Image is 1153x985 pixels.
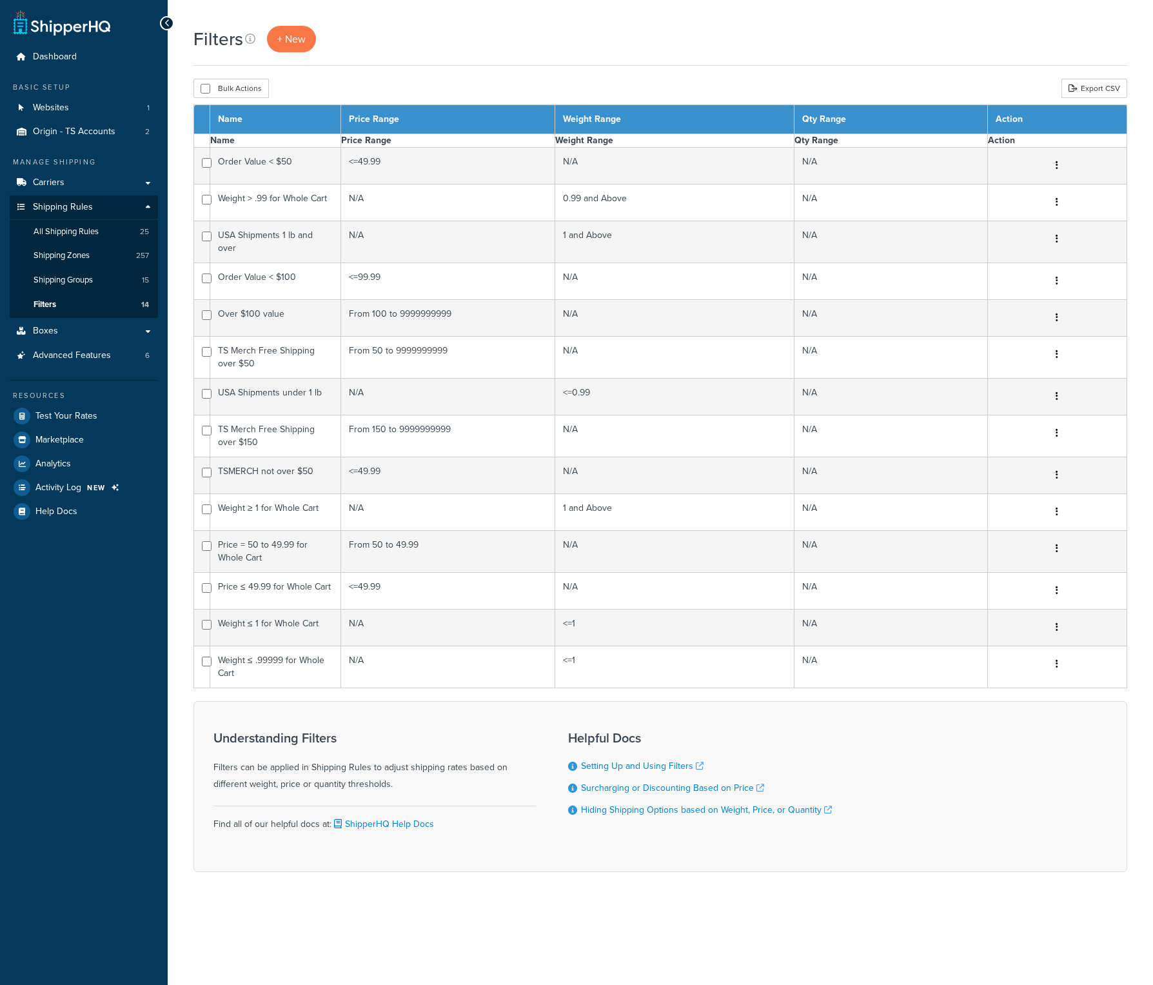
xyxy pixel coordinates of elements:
td: N/A [794,531,988,573]
span: Websites [33,103,69,114]
span: 2 [145,126,150,137]
li: Advanced Features [10,344,158,368]
td: <=1 [555,610,794,646]
a: ShipperHQ Home [14,10,110,35]
a: Filters 14 [10,293,158,317]
span: Boxes [33,326,58,337]
span: Activity Log [35,483,81,493]
td: N/A [794,573,988,610]
li: Websites [10,96,158,120]
td: <=49.99 [341,573,555,610]
h1: Filters [193,26,243,52]
td: From 150 to 9999999999 [341,415,555,457]
span: Marketplace [35,435,84,446]
th: Price Range [341,105,555,134]
a: Shipping Groups 15 [10,268,158,292]
a: Analytics [10,452,158,475]
span: Carriers [33,177,64,188]
a: Websites 1 [10,96,158,120]
td: Weight > .99 for Whole Cart [210,184,341,221]
td: N/A [341,494,555,531]
a: Marketplace [10,428,158,452]
td: Weight ≤ 1 for Whole Cart [210,610,341,646]
span: NEW [87,483,106,493]
a: Carriers [10,171,158,195]
td: <=0.99 [555,379,794,415]
td: N/A [341,184,555,221]
span: Shipping Groups [34,275,93,286]
div: Basic Setup [10,82,158,93]
a: Dashboard [10,45,158,69]
span: 257 [136,250,149,261]
span: 15 [142,275,149,286]
a: Setting Up and Using Filters [581,759,704,773]
td: N/A [794,337,988,379]
div: Filters can be applied in Shipping Rules to adjust shipping rates based on different weight, pric... [213,731,536,793]
td: USA Shipments under 1 lb [210,379,341,415]
td: N/A [794,148,988,184]
td: N/A [341,610,555,646]
span: Filters [34,299,56,310]
td: N/A [794,221,988,263]
a: Test Your Rates [10,404,158,428]
td: Over $100 value [210,300,341,337]
span: 6 [145,350,150,361]
a: Surcharging or Discounting Based on Price [581,781,764,795]
th: Weight Range [555,105,794,134]
span: 25 [140,226,149,237]
td: N/A [794,379,988,415]
td: Price ≤ 49.99 for Whole Cart [210,573,341,610]
td: N/A [794,184,988,221]
td: N/A [555,263,794,300]
span: + New [277,32,306,46]
td: Order Value < $50 [210,148,341,184]
td: Weight ≥ 1 for Whole Cart [210,494,341,531]
td: N/A [794,457,988,494]
li: Shipping Rules [10,195,158,318]
a: Shipping Rules [10,195,158,219]
td: N/A [794,415,988,457]
td: TS Merch Free Shipping over $150 [210,415,341,457]
td: From 50 to 9999999999 [341,337,555,379]
a: Activity Log NEW [10,476,158,499]
a: ShipperHQ Help Docs [331,817,434,831]
td: N/A [555,148,794,184]
td: TSMERCH not over $50 [210,457,341,494]
td: 1 and Above [555,494,794,531]
a: Export CSV [1061,79,1127,98]
th: Weight Range [555,134,794,148]
td: N/A [555,300,794,337]
th: Price Range [341,134,555,148]
td: N/A [555,415,794,457]
li: Origins [10,120,158,144]
h3: Helpful Docs [568,731,832,745]
td: Weight ≤ .99999 for Whole Cart [210,646,341,688]
td: N/A [794,494,988,531]
th: Action [987,134,1127,148]
span: All Shipping Rules [34,226,99,237]
span: Help Docs [35,506,77,517]
div: Resources [10,390,158,401]
th: Name [210,134,341,148]
a: Advanced Features 6 [10,344,158,368]
span: 1 [147,103,150,114]
td: Price = 50 to 49.99 for Whole Cart [210,531,341,573]
td: USA Shipments 1 lb and over [210,221,341,263]
td: N/A [341,379,555,415]
a: Help Docs [10,500,158,523]
span: Shipping Rules [33,202,93,213]
td: <=1 [555,646,794,688]
td: N/A [555,337,794,379]
td: N/A [794,610,988,646]
td: 0.99 and Above [555,184,794,221]
span: Dashboard [33,52,77,63]
td: From 50 to 49.99 [341,531,555,573]
span: Test Your Rates [35,411,97,422]
li: Filters [10,293,158,317]
td: <=99.99 [341,263,555,300]
td: N/A [555,457,794,494]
